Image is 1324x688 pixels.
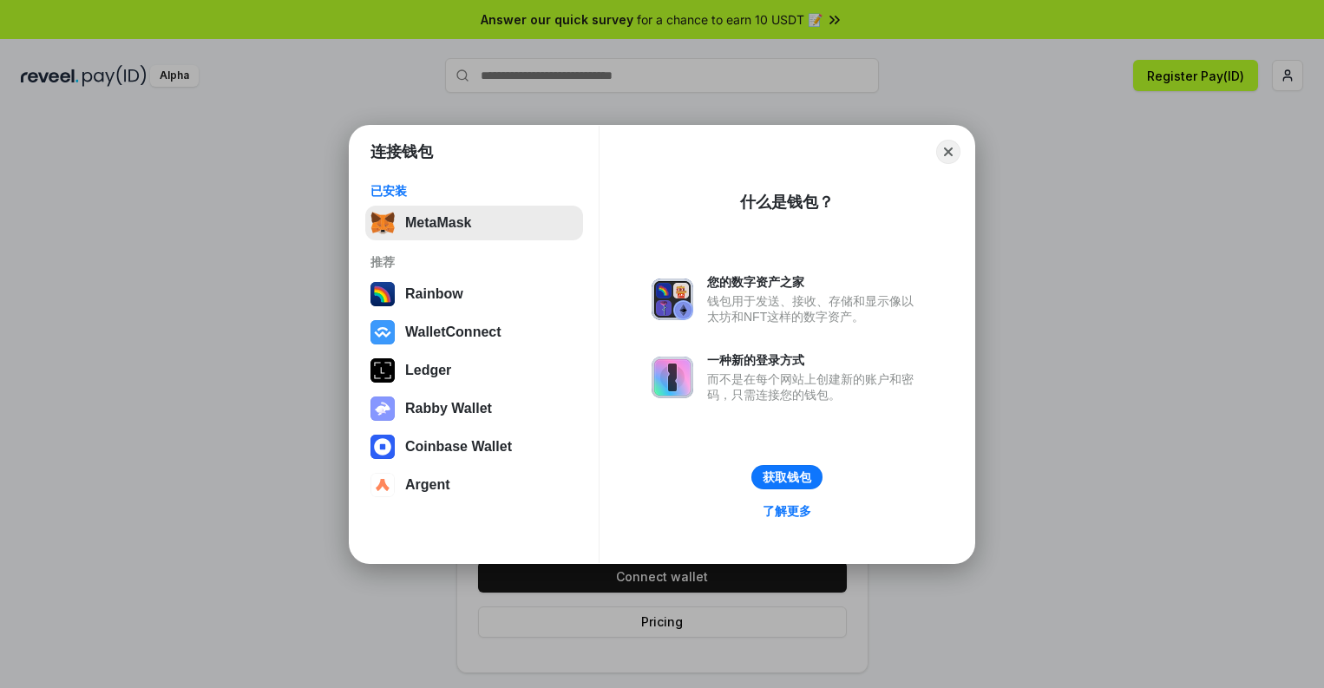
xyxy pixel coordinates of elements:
div: WalletConnect [405,324,501,340]
h1: 连接钱包 [370,141,433,162]
img: svg+xml,%3Csvg%20width%3D%22120%22%20height%3D%22120%22%20viewBox%3D%220%200%20120%20120%22%20fil... [370,282,395,306]
div: 已安装 [370,183,578,199]
div: 获取钱包 [763,469,811,485]
button: Coinbase Wallet [365,429,583,464]
div: 一种新的登录方式 [707,352,922,368]
div: Argent [405,477,450,493]
div: Coinbase Wallet [405,439,512,455]
div: MetaMask [405,215,471,231]
div: 推荐 [370,254,578,270]
button: Close [936,140,960,164]
img: svg+xml,%3Csvg%20width%3D%2228%22%20height%3D%2228%22%20viewBox%3D%220%200%2028%2028%22%20fill%3D... [370,435,395,459]
button: Ledger [365,353,583,388]
button: 获取钱包 [751,465,823,489]
div: Rainbow [405,286,463,302]
button: Rainbow [365,277,583,311]
img: svg+xml,%3Csvg%20xmlns%3D%22http%3A%2F%2Fwww.w3.org%2F2000%2Fsvg%22%20fill%3D%22none%22%20viewBox... [370,396,395,421]
div: Ledger [405,363,451,378]
button: WalletConnect [365,315,583,350]
div: Rabby Wallet [405,401,492,416]
button: MetaMask [365,206,583,240]
img: svg+xml,%3Csvg%20fill%3D%22none%22%20height%3D%2233%22%20viewBox%3D%220%200%2035%2033%22%20width%... [370,211,395,235]
div: 什么是钱包？ [740,192,834,213]
div: 了解更多 [763,503,811,519]
div: 您的数字资产之家 [707,274,922,290]
div: 钱包用于发送、接收、存储和显示像以太坊和NFT这样的数字资产。 [707,293,922,324]
img: svg+xml,%3Csvg%20xmlns%3D%22http%3A%2F%2Fwww.w3.org%2F2000%2Fsvg%22%20fill%3D%22none%22%20viewBox... [652,278,693,320]
button: Rabby Wallet [365,391,583,426]
button: Argent [365,468,583,502]
img: svg+xml,%3Csvg%20width%3D%2228%22%20height%3D%2228%22%20viewBox%3D%220%200%2028%2028%22%20fill%3D... [370,320,395,344]
img: svg+xml,%3Csvg%20xmlns%3D%22http%3A%2F%2Fwww.w3.org%2F2000%2Fsvg%22%20width%3D%2228%22%20height%3... [370,358,395,383]
img: svg+xml,%3Csvg%20width%3D%2228%22%20height%3D%2228%22%20viewBox%3D%220%200%2028%2028%22%20fill%3D... [370,473,395,497]
div: 而不是在每个网站上创建新的账户和密码，只需连接您的钱包。 [707,371,922,403]
img: svg+xml,%3Csvg%20xmlns%3D%22http%3A%2F%2Fwww.w3.org%2F2000%2Fsvg%22%20fill%3D%22none%22%20viewBox... [652,357,693,398]
a: 了解更多 [752,500,822,522]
